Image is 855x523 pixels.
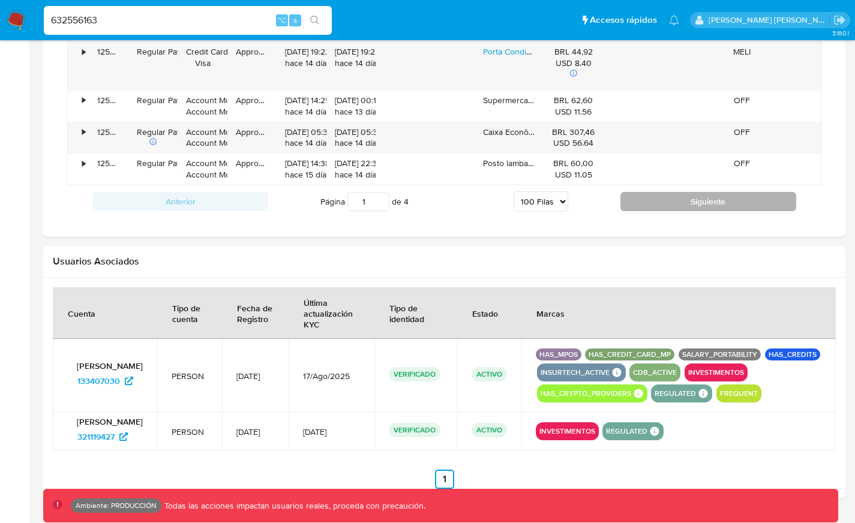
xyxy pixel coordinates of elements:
input: Buscar usuario o caso... [44,13,332,28]
span: 3.160.1 [832,28,849,38]
p: Todas las acciones impactan usuarios reales, proceda con precaución. [161,500,425,512]
a: Salir [833,14,846,26]
p: Ambiente: PRODUCCIÓN [76,503,157,508]
button: search-icon [302,12,327,29]
h2: Usuarios Asociados [53,256,836,267]
p: facundoagustin.borghi@mercadolibre.com [709,14,830,26]
a: Notificaciones [669,15,679,25]
span: Accesos rápidos [590,14,657,26]
span: s [293,14,297,26]
span: ⌥ [277,14,286,26]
